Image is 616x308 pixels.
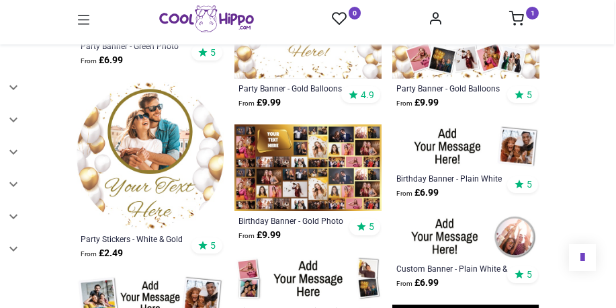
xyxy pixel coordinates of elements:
[210,239,216,252] span: 5
[238,100,255,107] span: From
[238,96,281,110] strong: £ 9.99
[81,40,192,51] a: Party Banner - Green Photo Collage
[238,83,350,93] a: Party Banner - Gold Balloons
[159,5,254,32] a: Logo of Cool Hippo
[238,229,281,242] strong: £ 9.99
[509,15,539,26] a: 1
[81,247,123,260] strong: £ 2.49
[81,250,97,258] span: From
[396,190,412,197] span: From
[396,276,439,290] strong: £ 6.99
[392,215,539,259] img: Personalised Custom Banner - Plain White & Silver - 1 Photo Upload
[396,83,508,93] a: Party Banner - Gold Balloons
[396,100,412,107] span: From
[210,46,216,59] span: 5
[396,96,439,110] strong: £ 9.99
[81,54,123,67] strong: £ 6.99
[527,178,532,190] span: 5
[234,257,382,301] img: Personalised Birthday Banner - Plain White - 4 Photo Upload
[396,280,412,287] span: From
[428,15,443,26] a: Account Info
[238,232,255,239] span: From
[527,89,532,101] span: 5
[396,186,439,200] strong: £ 6.99
[81,57,97,65] span: From
[526,7,539,20] sup: 1
[361,89,374,101] span: 4.9
[238,215,350,226] a: Birthday Banner - Gold Photo Collage
[349,7,361,20] sup: 0
[369,221,374,233] span: 5
[396,173,508,184] a: Birthday Banner - Plain White
[527,268,532,280] span: 5
[234,124,382,211] img: Personalised Birthday Backdrop Banner - Gold Photo Collage - Add Text & 48 Photo Upload
[332,11,361,28] a: 0
[159,5,254,32] img: Cool Hippo
[77,82,224,229] img: Personalised Party Stickers - White & Gold Balloons - Custom Text - 1 Photo Upload
[81,233,192,244] a: Party Stickers - White & Gold Balloons - Custom Text
[396,263,508,274] a: Custom Banner - Plain White & Silver
[392,124,539,169] img: Personalised Birthday Banner - Plain White - 1 Photo Upload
